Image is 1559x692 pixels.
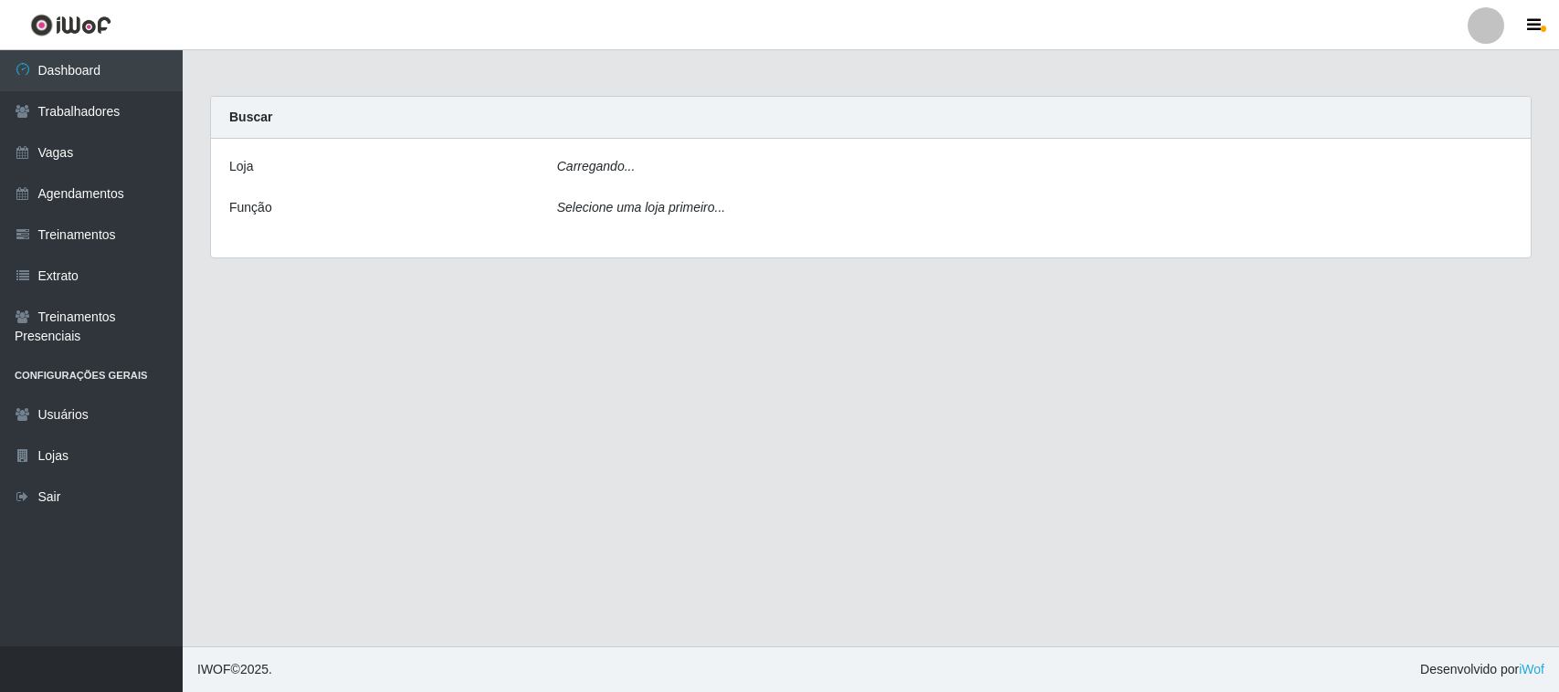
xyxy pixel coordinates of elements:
span: © 2025 . [197,660,272,679]
strong: Buscar [229,110,272,124]
label: Função [229,198,272,217]
i: Carregando... [557,159,636,173]
span: IWOF [197,662,231,676]
a: iWof [1519,662,1544,676]
img: CoreUI Logo [30,14,111,37]
i: Selecione uma loja primeiro... [557,200,725,215]
label: Loja [229,157,253,176]
span: Desenvolvido por [1420,660,1544,679]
